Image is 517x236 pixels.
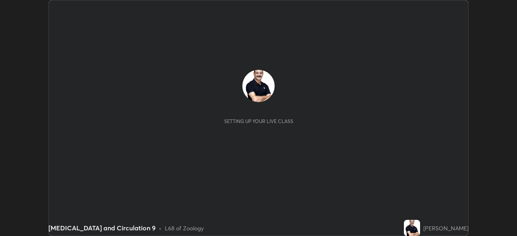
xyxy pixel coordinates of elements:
div: [MEDICAL_DATA] and Circulation 9 [48,223,156,233]
img: 7362d183bfba452e82b80e211b7273cc.jpg [242,70,275,102]
div: [PERSON_NAME] [423,224,469,232]
div: • [159,224,162,232]
div: L68 of Zoology [165,224,204,232]
img: 7362d183bfba452e82b80e211b7273cc.jpg [404,220,420,236]
div: Setting up your live class [224,118,293,124]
